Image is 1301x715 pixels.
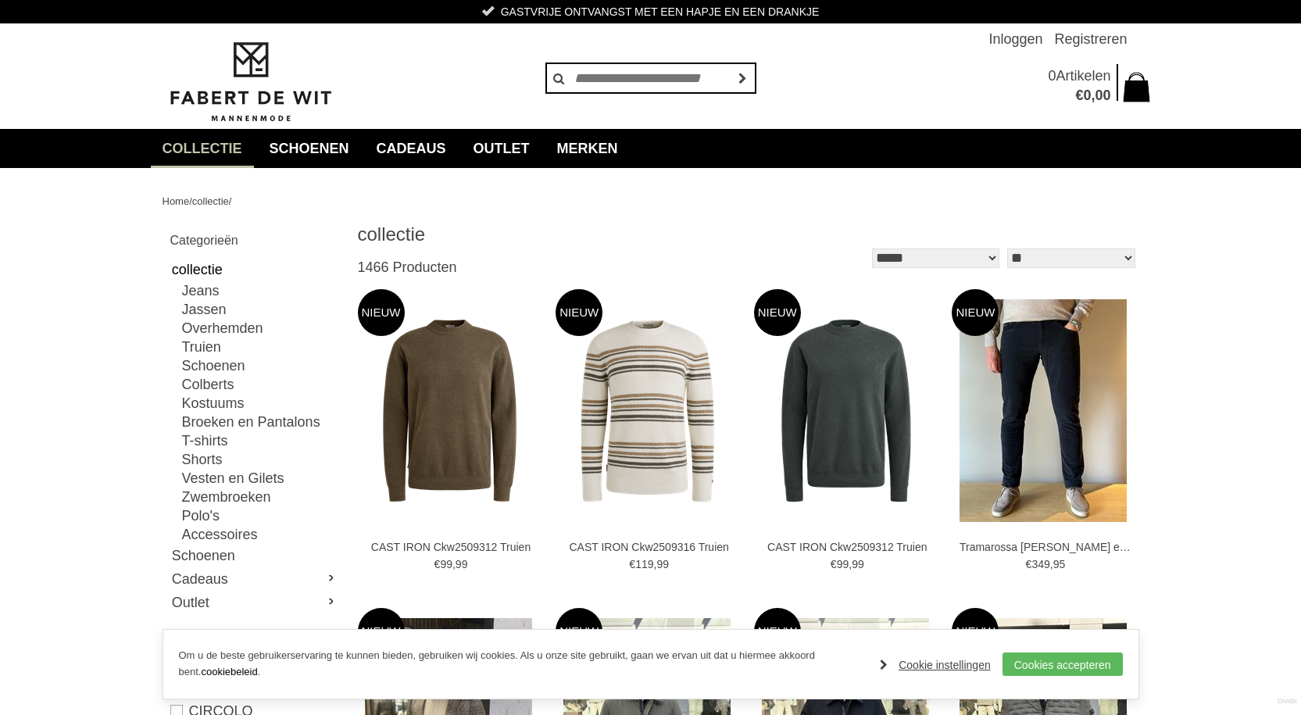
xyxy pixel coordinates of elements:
[182,469,338,488] a: Vesten en Gilets
[988,23,1042,55] a: Inloggen
[440,558,452,570] span: 99
[170,591,338,614] a: Outlet
[258,129,361,168] a: Schoenen
[1075,88,1083,103] span: €
[182,431,338,450] a: T-shirts
[545,129,630,168] a: Merken
[182,413,338,431] a: Broeken en Pantalons
[1031,558,1049,570] span: 349
[1026,558,1032,570] span: €
[456,558,468,570] span: 99
[452,558,456,570] span: ,
[563,540,735,554] a: CAST IRON Ckw2509316 Truien
[434,558,441,570] span: €
[761,540,933,554] a: CAST IRON Ckw2509312 Truien
[182,488,338,506] a: Zwembroeken
[182,450,338,469] a: Shorts
[358,319,541,502] img: CAST IRON Ckw2509312 Truien
[1048,68,1056,84] span: 0
[1278,692,1297,711] a: Divide
[170,258,338,281] a: collectie
[1054,23,1127,55] a: Registreren
[358,259,457,275] span: 1466 Producten
[1083,88,1091,103] span: 0
[1003,652,1123,676] a: Cookies accepteren
[880,653,991,677] a: Cookie instellingen
[1050,558,1053,570] span: ,
[182,375,338,394] a: Colberts
[656,558,669,570] span: 99
[182,338,338,356] a: Truien
[1095,88,1110,103] span: 00
[192,195,229,207] a: collectie
[182,525,338,544] a: Accessoires
[837,558,849,570] span: 99
[182,394,338,413] a: Kostuums
[1091,88,1095,103] span: ,
[365,540,537,554] a: CAST IRON Ckw2509312 Truien
[365,129,458,168] a: Cadeaus
[358,223,749,246] h1: collectie
[182,281,338,300] a: Jeans
[189,195,192,207] span: /
[556,319,739,502] img: CAST IRON Ckw2509316 Truien
[182,300,338,319] a: Jassen
[182,506,338,525] a: Polo's
[653,558,656,570] span: ,
[462,129,541,168] a: Outlet
[229,195,232,207] span: /
[201,666,257,677] a: cookiebeleid
[179,648,865,681] p: Om u de beste gebruikerservaring te kunnen bieden, gebruiken wij cookies. Als u onze site gebruik...
[852,558,864,570] span: 99
[849,558,852,570] span: ,
[1053,558,1066,570] span: 95
[170,231,338,250] h2: Categorieën
[170,567,338,591] a: Cadeaus
[182,319,338,338] a: Overhemden
[163,40,338,124] img: Fabert de Wit
[182,356,338,375] a: Schoenen
[151,129,254,168] a: collectie
[960,540,1131,554] a: Tramarossa [PERSON_NAME] en Pantalons
[163,195,190,207] a: Home
[1056,68,1110,84] span: Artikelen
[754,319,938,502] img: CAST IRON Ckw2509312 Truien
[960,299,1127,522] img: Tramarossa Michelangelo Broeken en Pantalons
[629,558,635,570] span: €
[831,558,837,570] span: €
[170,544,338,567] a: Schoenen
[635,558,653,570] span: 119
